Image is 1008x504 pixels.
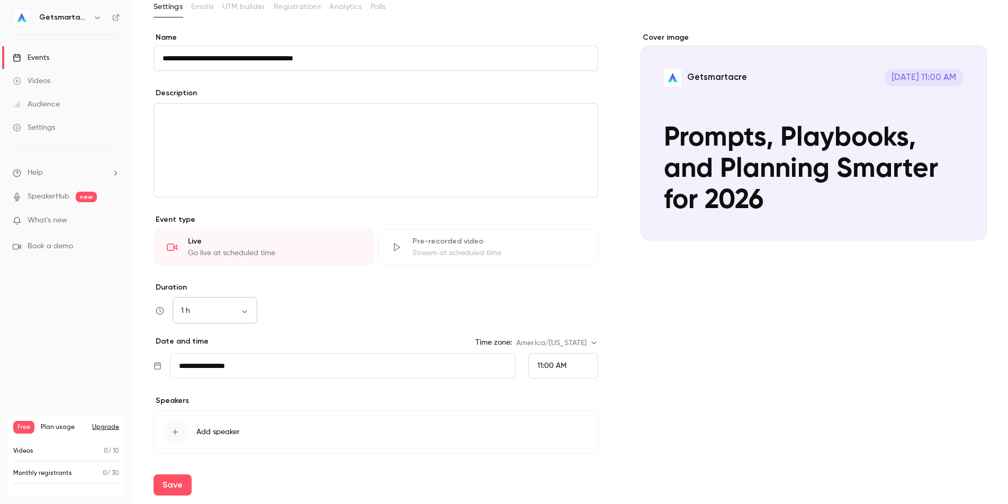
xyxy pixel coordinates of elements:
[13,469,72,478] p: Monthly registrants
[76,192,97,202] span: new
[28,215,67,226] span: What's new
[154,104,598,197] div: editor
[28,241,73,252] span: Book a demo
[154,395,598,406] p: Speakers
[329,2,362,13] span: Analytics
[154,229,374,265] div: LiveGo live at scheduled time
[274,2,321,13] span: Registrations
[378,229,598,265] div: Pre-recorded videoStream at scheduled time
[41,423,86,431] span: Plan usage
[39,12,89,23] h6: Getsmartacre
[516,338,598,348] div: America/[US_STATE]
[196,427,240,437] span: Add speaker
[13,446,33,456] p: Videos
[13,122,55,133] div: Settings
[154,214,598,225] p: Event type
[13,52,49,63] div: Events
[641,32,987,240] section: Cover image
[412,236,585,247] div: Pre-recorded video
[154,282,598,293] label: Duration
[13,167,120,178] li: help-dropdown-opener
[103,469,119,478] p: / 30
[104,446,119,456] p: / 10
[28,167,43,178] span: Help
[371,2,386,13] span: Polls
[537,362,566,370] span: 11:00 AM
[103,470,107,476] span: 0
[475,337,512,348] label: Time zone:
[154,103,598,197] section: description
[13,99,60,110] div: Audience
[154,336,209,347] p: Date and time
[107,216,120,226] iframe: Noticeable Trigger
[154,474,192,496] button: Save
[528,353,598,379] div: From
[154,32,598,43] label: Name
[188,248,361,258] div: Go live at scheduled time
[173,305,257,316] div: 1 h
[154,410,598,454] button: Add speaker
[92,423,119,431] button: Upgrade
[13,76,50,86] div: Videos
[641,32,987,43] label: Cover image
[13,9,30,26] img: Getsmartacre
[412,248,585,258] div: Stream at scheduled time
[28,191,69,202] a: SpeakerHub
[191,2,213,13] span: Emails
[188,236,361,247] div: Live
[154,88,197,98] label: Description
[222,2,265,13] span: UTM builder
[13,421,34,434] span: Free
[104,448,108,454] span: 0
